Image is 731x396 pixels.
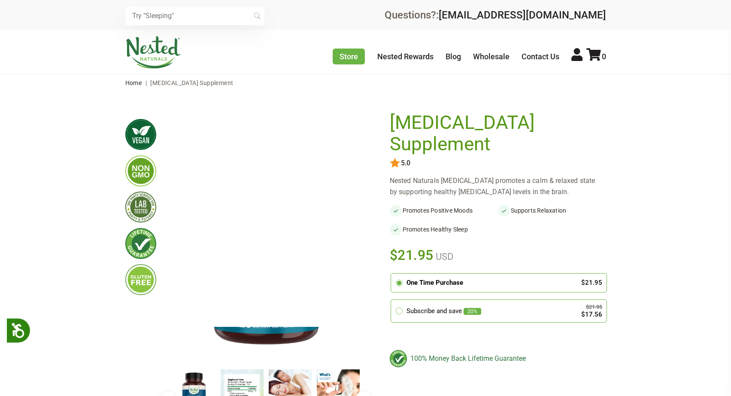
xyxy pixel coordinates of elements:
img: Nested Naturals [125,36,181,69]
li: Promotes Positive Moods [390,204,498,216]
li: Supports Relaxation [498,204,606,216]
a: Nested Rewards [377,52,434,61]
span: | [143,79,149,86]
img: star.svg [390,158,400,168]
a: Blog [446,52,461,61]
span: $21.95 [390,246,434,265]
span: 0 [602,52,606,61]
li: Promotes Healthy Sleep [390,223,498,235]
img: badge-lifetimeguarantee-color.svg [390,350,407,367]
a: [EMAIL_ADDRESS][DOMAIN_NAME] [439,9,606,21]
img: glutenfree [125,264,156,295]
a: 0 [586,52,606,61]
span: 5.0 [400,159,410,167]
input: Try "Sleeping" [125,6,264,25]
a: Wholesale [473,52,510,61]
span: [MEDICAL_DATA] Supplement [150,79,233,86]
h1: [MEDICAL_DATA] Supplement [390,112,602,155]
div: Nested Naturals [MEDICAL_DATA] promotes a calm & relaxed state by supporting healthy [MEDICAL_DAT... [390,175,606,198]
img: lifetimeguarantee [125,228,156,259]
a: Store [333,49,365,64]
div: Questions?: [385,10,606,20]
a: Home [125,79,142,86]
nav: breadcrumbs [125,74,606,91]
div: 100% Money Back Lifetime Guarantee [390,350,606,367]
img: thirdpartytested [125,192,156,222]
img: gmofree [125,155,156,186]
a: Contact Us [522,52,559,61]
span: USD [434,251,453,262]
img: vegan [125,119,156,150]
